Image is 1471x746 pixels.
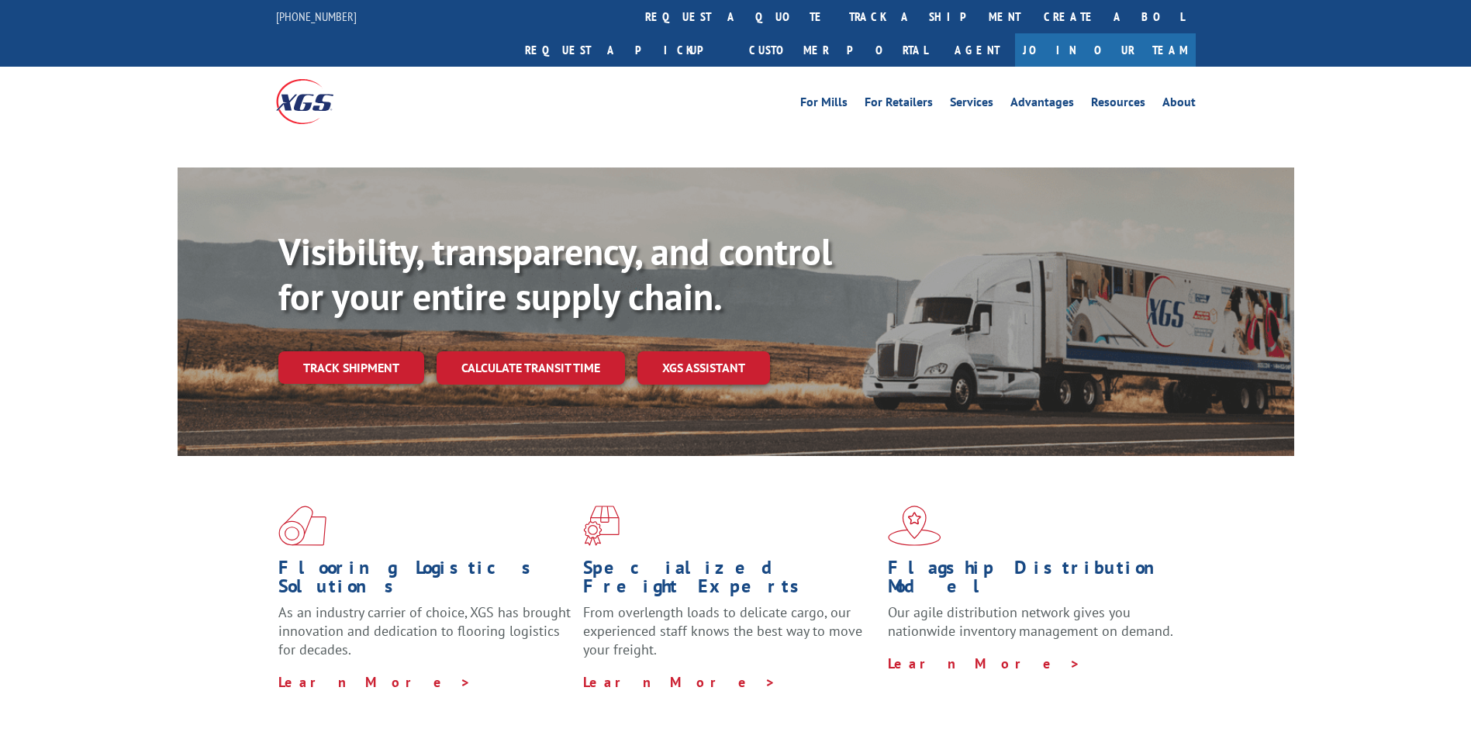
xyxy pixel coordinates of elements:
span: As an industry carrier of choice, XGS has brought innovation and dedication to flooring logistics... [278,603,571,658]
img: xgs-icon-total-supply-chain-intelligence-red [278,506,326,546]
a: About [1162,96,1196,113]
a: Customer Portal [737,33,939,67]
h1: Flagship Distribution Model [888,558,1181,603]
span: Our agile distribution network gives you nationwide inventory management on demand. [888,603,1173,640]
a: For Retailers [865,96,933,113]
a: [PHONE_NUMBER] [276,9,357,24]
a: Learn More > [888,654,1081,672]
a: Learn More > [278,673,471,691]
a: Track shipment [278,351,424,384]
a: Learn More > [583,673,776,691]
a: Join Our Team [1015,33,1196,67]
img: xgs-icon-focused-on-flooring-red [583,506,620,546]
b: Visibility, transparency, and control for your entire supply chain. [278,227,832,320]
a: Services [950,96,993,113]
p: From overlength loads to delicate cargo, our experienced staff knows the best way to move your fr... [583,603,876,672]
a: XGS ASSISTANT [637,351,770,385]
a: Resources [1091,96,1145,113]
a: Request a pickup [513,33,737,67]
h1: Flooring Logistics Solutions [278,558,571,603]
img: xgs-icon-flagship-distribution-model-red [888,506,941,546]
a: Calculate transit time [437,351,625,385]
a: Agent [939,33,1015,67]
a: Advantages [1010,96,1074,113]
a: For Mills [800,96,848,113]
h1: Specialized Freight Experts [583,558,876,603]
